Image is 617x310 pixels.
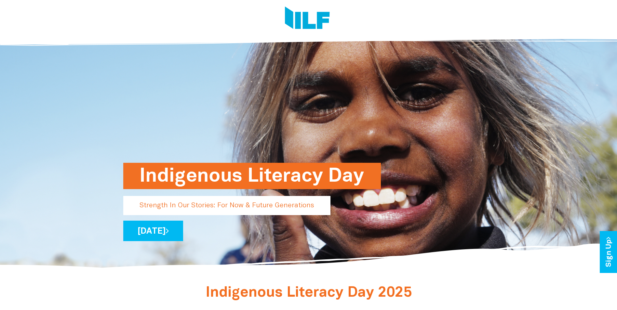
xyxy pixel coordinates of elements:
h1: Indigenous Literacy Day [140,163,365,189]
p: Strength In Our Stories: For Now & Future Generations [123,196,330,215]
a: [DATE] [123,221,183,241]
img: Logo [285,6,330,31]
span: Indigenous Literacy Day 2025 [206,286,412,300]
